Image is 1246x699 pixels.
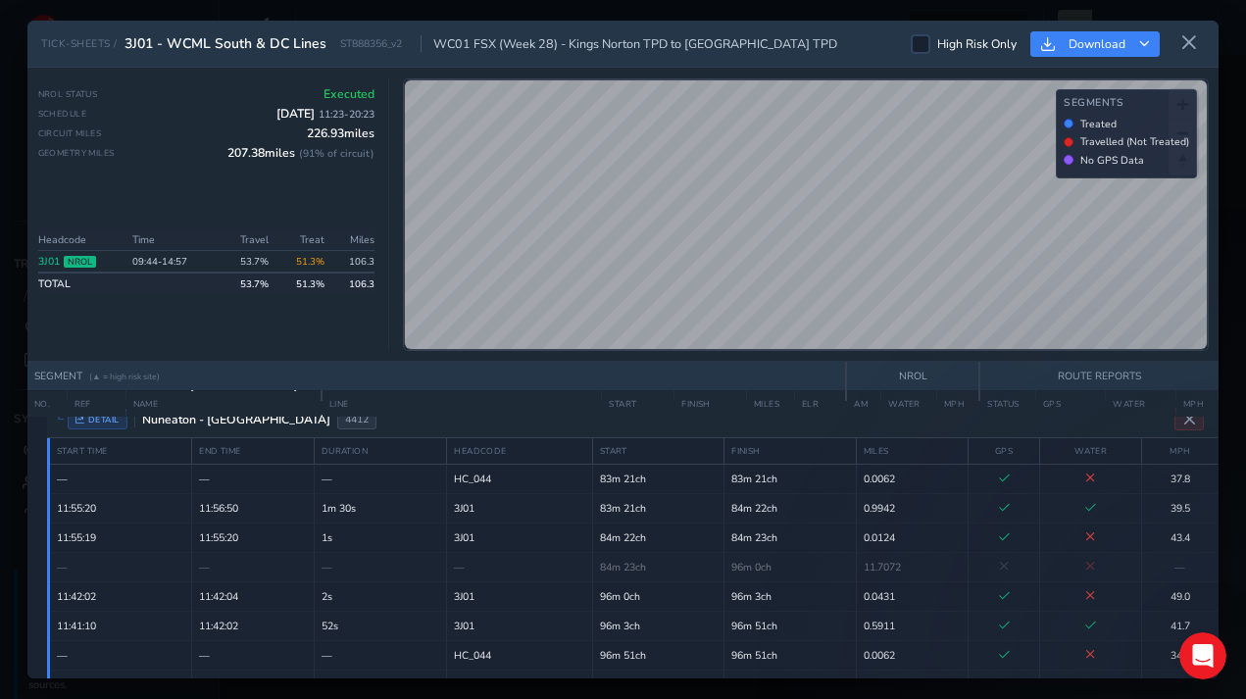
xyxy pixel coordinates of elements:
td: 11:55:20 [192,524,315,553]
th: ROUTE REPORTS [979,362,1218,391]
th: START [592,438,723,465]
td: 43.4 [1142,524,1219,553]
td: 83m 21ch [592,494,723,524]
td: 51.3% [274,251,330,274]
td: 1s [314,524,447,553]
td: 39.5 [1142,494,1219,524]
th: Treat [274,229,330,251]
td: 96m 3ch [592,612,723,641]
td: 84m 22ch [592,524,723,553]
th: DURATION [314,438,447,465]
th: LINE [322,391,602,418]
th: START [602,391,674,418]
th: WATER [1106,391,1175,418]
span: Vehicle: 044 [454,472,491,486]
th: Miles [330,229,374,251]
td: 106.3 [330,273,374,294]
th: GPS [969,438,1039,465]
td: 96m 0ch [592,582,723,612]
span: Vehicle: 044 [454,589,474,604]
td: 106.3 [330,251,374,274]
td: — [192,465,315,494]
th: MILES [746,391,794,418]
td: 96m 3ch [724,582,856,612]
td: 41.7 [1142,612,1219,641]
th: GPS [1035,391,1105,418]
td: 2s [314,582,447,612]
canvas: Map [405,80,1207,349]
span: Treated [1080,117,1117,131]
td: — [192,553,315,582]
span: 226.93 miles [307,125,374,141]
span: Travelled (Not Treated) [1080,134,1189,149]
td: 37.8 [1142,465,1219,494]
td: 0.0062 [856,465,969,494]
td: 83m 21ch [592,465,723,494]
span: 4412 [337,410,376,430]
td: 49.0 [1142,582,1219,612]
span: — [454,560,465,574]
td: 53.7 % [219,273,274,294]
td: 11:56:50 [192,494,315,524]
span: Nuneaton - [GEOGRAPHIC_DATA] [134,412,330,427]
span: [DATE] [276,106,374,122]
td: 0.5911 [856,612,969,641]
span: ( 91 % of circuit) [299,146,374,161]
td: — [314,553,447,582]
td: 1m 30s [314,494,447,524]
td: 84m 23ch [592,553,723,582]
td: 11:42:04 [192,582,315,612]
td: 52s [314,612,447,641]
th: WATER [1039,438,1141,465]
th: NROL [846,362,979,391]
td: 0.9942 [856,494,969,524]
td: 11.7072 [856,553,969,582]
th: AM [846,391,880,418]
th: HEADCODE [447,438,593,465]
button: Close detail view [1174,408,1204,430]
td: 11:42:02 [192,612,315,641]
td: 0.0124 [856,524,969,553]
th: FINISH [674,391,747,418]
th: Travel [219,229,274,251]
span: Vehicle: 044 [454,501,474,516]
span: Vehicle: 044 [454,530,474,545]
td: 51.3 % [274,273,330,294]
td: 96m 51ch [724,612,856,641]
span: 11:23 - 20:23 [319,107,374,122]
span: Vehicle: 044 [454,619,474,633]
iframe: Intercom live chat [1179,632,1226,679]
th: MPH [1175,391,1218,418]
th: MPH [1142,438,1219,465]
td: — [1142,553,1219,582]
td: 96m 0ch [724,553,856,582]
th: MILES [856,438,969,465]
td: 84m 22ch [724,494,856,524]
th: MPH [937,391,980,418]
span: No GPS Data [1080,153,1144,168]
span: 207.38 miles [227,145,374,161]
th: ELR [794,391,846,418]
td: 53.7 % [219,251,274,274]
td: 0.0431 [856,582,969,612]
th: NAME [125,391,322,418]
td: — [314,465,447,494]
td: 84m 23ch [724,524,856,553]
td: 83m 21ch [724,465,856,494]
th: STATUS [979,391,1035,418]
th: WATER [880,391,936,418]
th: FINISH [724,438,856,465]
th: SEGMENT [27,362,846,391]
th: END TIME [192,438,315,465]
